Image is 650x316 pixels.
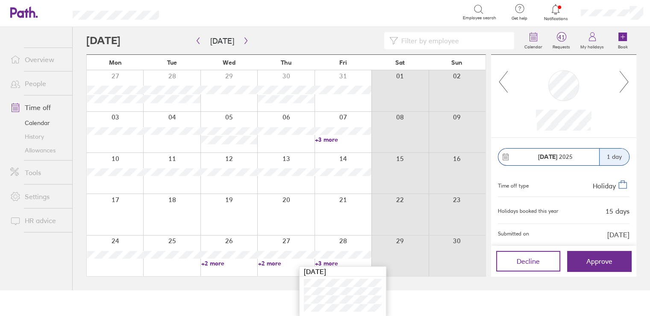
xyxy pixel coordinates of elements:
[167,59,177,66] span: Tue
[3,51,72,68] a: Overview
[547,34,575,41] span: 41
[3,99,72,116] a: Time off
[3,75,72,92] a: People
[506,16,533,21] span: Get help
[339,59,347,66] span: Fri
[451,59,462,66] span: Sun
[519,42,547,50] label: Calendar
[300,267,386,277] div: [DATE]
[542,3,570,21] a: Notifications
[609,27,636,54] a: Book
[607,231,629,238] span: [DATE]
[593,181,616,190] span: Holiday
[3,143,72,157] a: Allowances
[315,136,371,143] a: +3 more
[538,153,557,161] strong: [DATE]
[109,59,122,66] span: Mon
[3,116,72,130] a: Calendar
[547,27,575,54] a: 41Requests
[3,212,72,229] a: HR advice
[538,153,573,160] span: 2025
[223,59,235,66] span: Wed
[3,188,72,205] a: Settings
[498,179,529,190] div: Time off type
[599,149,629,165] div: 1 day
[613,42,633,50] label: Book
[315,259,371,267] a: +3 more
[281,59,291,66] span: Thu
[498,208,559,214] div: Holidays booked this year
[3,130,72,143] a: History
[395,59,405,66] span: Sat
[398,33,509,49] input: Filter by employee
[542,16,570,21] span: Notifications
[182,8,204,16] div: Search
[496,251,560,271] button: Decline
[606,207,629,215] div: 15 days
[519,27,547,54] a: Calendar
[575,42,609,50] label: My holidays
[498,231,529,238] span: Submitted on
[258,259,314,267] a: +2 more
[201,259,257,267] a: +2 more
[575,27,609,54] a: My holidays
[463,15,496,21] span: Employee search
[547,42,575,50] label: Requests
[517,257,540,265] span: Decline
[567,251,631,271] button: Approve
[586,257,612,265] span: Approve
[203,34,241,48] button: [DATE]
[3,164,72,181] a: Tools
